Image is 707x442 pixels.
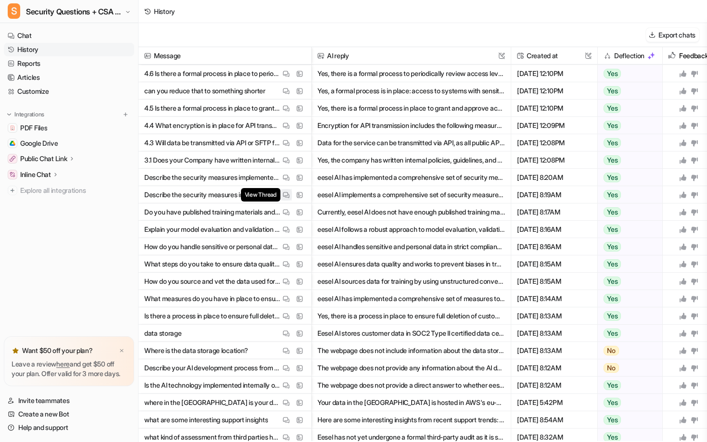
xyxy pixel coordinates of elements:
span: [DATE] 8:14AM [515,290,593,307]
p: where in the [GEOGRAPHIC_DATA] is your data hosted [144,394,280,411]
button: The webpage does not provide any information about the AI development process from data collectio... [317,359,505,377]
button: Yes [598,255,657,273]
button: Yes [598,134,657,152]
a: here [56,360,70,368]
span: Yes [604,138,621,148]
button: Yes, there is a formal process to periodically review access levels. Access rights are reviewed r... [317,65,505,82]
button: Yes, the company has written internal policies, guidelines, and documented practices for the safe... [317,152,505,169]
a: Chat [4,29,134,42]
span: [DATE] 8:19AM [515,186,593,203]
p: Explain your model evaluation and validation processes. How do you assess and mitigate risks asso... [144,221,280,238]
button: Currently, eesel AI does not have enough published training materials, demo videos, or booklets a... [317,203,505,221]
p: What steps do you take to ensure data quality and prevent biases in training data? [144,255,280,273]
button: Yes [598,238,657,255]
span: View Thread [241,188,280,202]
span: PDF Files [20,123,47,133]
img: star [12,347,19,354]
span: Yes [604,103,621,113]
p: Describe the security measures implemented to protect AI models and associated data from unauthor... [144,186,280,203]
p: Is there a process in place to ensure full deletion of customers' data? [144,307,280,325]
span: Message [142,47,307,64]
span: Yes [604,242,621,252]
span: AI reply [316,47,507,64]
button: Yes [598,411,657,429]
span: Yes [604,277,621,286]
a: Help and support [4,421,134,434]
span: Google Drive [20,139,58,148]
span: Yes [604,121,621,130]
p: Leave a review and get $50 off your plan. Offer valid for 3 more days. [12,359,126,379]
p: 4.4 What encryption is in place for API transmission? [144,117,280,134]
button: eesel AI ensures data quality and works to prevent biases in training data through several key pr... [317,255,505,273]
span: Yes [604,225,621,234]
button: Yes, a formal process is in place: access to systems with sensitive data, including PHI, is grant... [317,82,505,100]
button: Integrations [4,110,47,119]
span: No [604,363,619,373]
span: Yes [604,311,621,321]
span: Yes [604,190,621,200]
span: [DATE] 8:16AM [515,221,593,238]
button: The webpage does not include information about the data storage location for eesel AI. If you nee... [317,342,505,359]
button: eesel AI implements a comprehensive set of security measures to protect AI models and associated ... [317,186,505,203]
button: Yes [598,65,657,82]
a: Google DriveGoogle Drive [4,137,134,150]
img: Google Drive [10,140,15,146]
p: Want $50 off your plan? [22,346,93,355]
button: Yes [598,152,657,169]
p: Describe the security measures implemented to protect AI models and associated data from unauthor... [144,169,280,186]
span: [DATE] 12:10PM [515,82,593,100]
span: Security Questions + CSA for eesel [26,5,123,18]
p: What measures do you have in place to ensure data privacy and security throughout the development... [144,290,280,307]
a: Reports [4,57,134,70]
span: [DATE] 8:12AM [515,377,593,394]
button: Yes [598,307,657,325]
button: Yes [598,186,657,203]
p: Is the AI technology implemented internally or with a 3rd party? [144,377,280,394]
span: [DATE] 8:13AM [515,307,593,325]
button: Here are some interesting insights from recent support trends: - **Turnaround Time Issues**: Ther... [317,411,505,429]
span: [DATE] 12:10PM [515,100,593,117]
button: View Thread [280,189,292,201]
span: [DATE] 8:17AM [515,203,593,221]
p: Where is the data storage location? [144,342,248,359]
span: [DATE] 12:08PM [515,134,593,152]
button: Yes [598,169,657,186]
p: 4.3 Will data be transmitted via API or SFTP for the service provided? * [144,134,280,152]
h2: Deflection [614,47,644,64]
button: Yes [598,203,657,221]
button: Yes [598,325,657,342]
button: No [598,342,657,359]
p: 3.1 Does your Company have written internal policies, guidelines, and documented practices for th... [144,152,280,169]
a: History [4,43,134,56]
button: Eesel AI stores customer data in SOC2 Type II certified data centers. Specifically, data is proce... [317,325,505,342]
p: data storage [144,325,182,342]
span: [DATE] 8:15AM [515,255,593,273]
button: The webpage does not provide a direct answer to whether eesel AI technology is implemented intern... [317,377,505,394]
a: Customize [4,85,134,98]
button: Yes [598,394,657,411]
span: Yes [604,415,621,425]
button: Yes [598,117,657,134]
button: eesel AI has implemented a comprehensive set of security measures to protect its AI models and as... [317,169,505,186]
a: Create a new Bot [4,407,134,421]
span: Yes [604,173,621,182]
button: No [598,359,657,377]
img: menu_add.svg [122,111,129,118]
p: Describe your AI development process from data collection to model deployment [144,359,280,377]
span: [DATE] 8:12AM [515,359,593,377]
p: what are some interesting support insights [144,411,268,429]
span: Created at [515,47,593,64]
button: Yes [598,221,657,238]
p: How do you source and vet the data used for training AI models? [144,273,280,290]
a: Articles [4,71,134,84]
p: Inline Chat [20,170,51,179]
div: History [154,6,175,16]
p: Integrations [14,111,44,118]
span: S [8,3,20,19]
p: Public Chat Link [20,154,67,164]
button: eesel AI handles sensitive and personal data in strict compliance with relevant regulations, incl... [317,238,505,255]
span: Yes [604,86,621,96]
span: Yes [604,398,621,407]
span: Yes [604,294,621,303]
span: Explore all integrations [20,183,130,198]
